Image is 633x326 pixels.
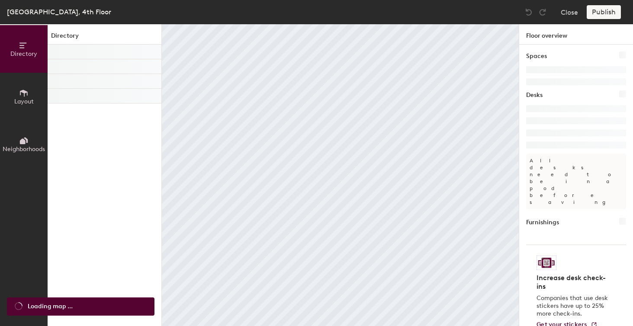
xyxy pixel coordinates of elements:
[526,154,626,209] p: All desks need to be in a pod before saving
[526,218,559,227] h1: Furnishings
[526,90,543,100] h1: Desks
[7,6,111,17] div: [GEOGRAPHIC_DATA], 4th Floor
[519,24,633,45] h1: Floor overview
[526,52,547,61] h1: Spaces
[537,274,611,291] h4: Increase desk check-ins
[3,145,45,153] span: Neighborhoods
[537,255,556,270] img: Sticker logo
[48,31,161,45] h1: Directory
[538,8,547,16] img: Redo
[10,50,37,58] span: Directory
[524,8,533,16] img: Undo
[561,5,578,19] button: Close
[14,98,34,105] span: Layout
[162,24,519,326] canvas: Map
[537,294,611,318] p: Companies that use desk stickers have up to 25% more check-ins.
[28,302,73,311] span: Loading map ...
